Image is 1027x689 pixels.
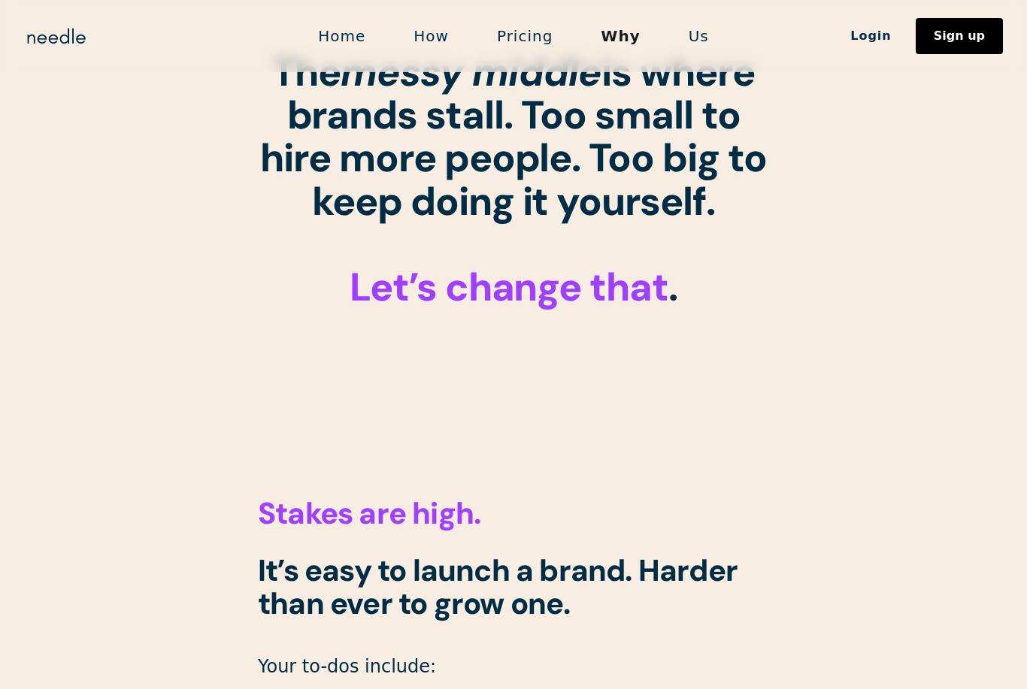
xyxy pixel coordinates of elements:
[258,51,769,309] h1: . ‍ ‍ .
[826,23,916,49] a: Login
[258,554,769,620] h1: It’s easy to launch a brand. Harder than ever to grow one.
[258,494,480,533] span: Stakes are high.
[577,20,664,52] a: Why
[260,47,767,227] strong: The is where brands stall. Too small to hire more people. Too big to keep doing it yourself
[389,20,473,52] a: How
[350,261,668,313] span: Let’s change that
[934,30,985,42] div: Sign up
[258,656,769,678] p: Your to-dos include:
[665,20,733,52] a: Us
[473,20,577,52] a: Pricing
[916,18,1003,54] a: Sign up
[294,20,389,52] a: Home
[341,47,601,98] em: messy middle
